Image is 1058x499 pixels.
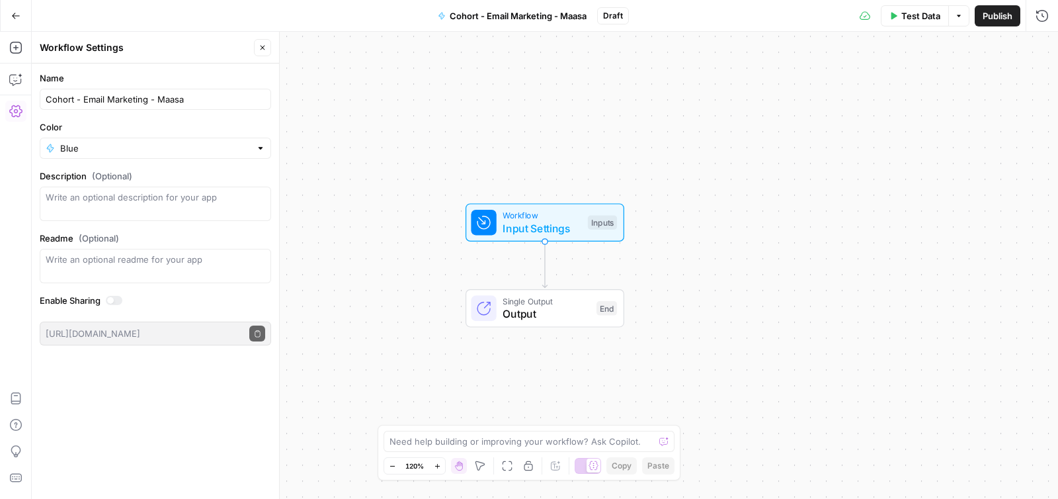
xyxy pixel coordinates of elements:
[603,10,623,22] span: Draft
[503,306,590,322] span: Output
[450,9,587,23] span: Cohort - Email Marketing - Maasa
[46,93,265,106] input: Untitled
[92,169,132,183] span: (Optional)
[542,242,547,288] g: Edge from start to end
[430,5,594,26] button: Cohort - Email Marketing - Maasa
[40,71,271,85] label: Name
[503,220,581,236] span: Input Settings
[606,457,637,475] button: Copy
[40,232,271,245] label: Readme
[405,461,424,471] span: 120%
[79,232,119,245] span: (Optional)
[596,301,617,316] div: End
[983,9,1012,23] span: Publish
[60,142,251,155] input: Blue
[975,5,1020,26] button: Publish
[422,289,668,328] div: Single OutputOutputEnd
[503,209,581,222] span: Workflow
[612,460,631,472] span: Copy
[642,457,674,475] button: Paste
[503,295,590,307] span: Single Output
[40,120,271,134] label: Color
[881,5,948,26] button: Test Data
[40,169,271,183] label: Description
[647,460,669,472] span: Paste
[901,9,940,23] span: Test Data
[40,294,271,307] label: Enable Sharing
[40,41,250,54] div: Workflow Settings
[588,215,617,230] div: Inputs
[422,203,668,242] div: WorkflowInput SettingsInputs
